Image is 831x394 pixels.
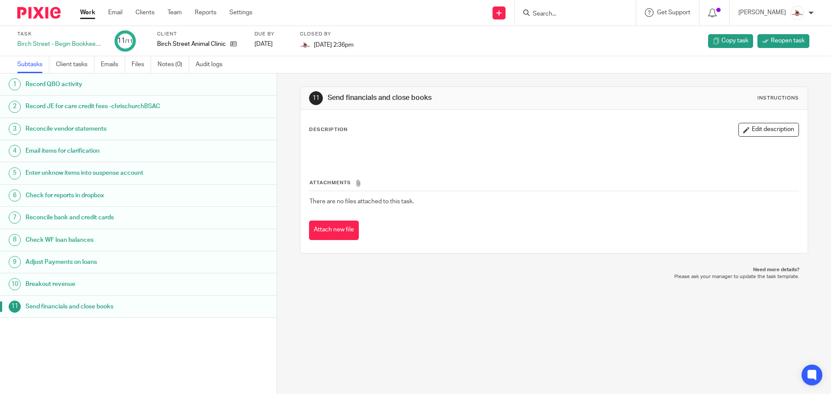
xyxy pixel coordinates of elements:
[309,126,348,133] p: Description
[738,123,799,137] button: Edit description
[132,56,151,73] a: Files
[26,122,187,135] h1: Reconcile vendor statements
[708,34,753,48] a: Copy task
[125,39,133,44] small: /11
[26,234,187,247] h1: Check WF loan balances
[254,31,289,38] label: Due by
[80,8,95,17] a: Work
[17,7,61,19] img: Pixie
[9,78,21,90] div: 1
[721,36,748,45] span: Copy task
[26,100,187,113] h1: Record JE for care credit fees -chrischurchBSAC
[26,211,187,224] h1: Reconcile bank and credit cards
[309,221,359,240] button: Attach new file
[17,31,104,38] label: Task
[135,8,155,17] a: Clients
[195,8,216,17] a: Reports
[9,211,21,224] div: 7
[167,8,182,17] a: Team
[9,167,21,179] div: 5
[309,273,799,280] p: Please ask your manager to update the task template.
[254,40,289,48] div: [DATE]
[26,256,187,269] h1: Adjust Payments on loans
[26,144,187,157] h1: Email items for clarification
[26,300,187,313] h1: Send financials and close books
[9,189,21,202] div: 6
[657,10,690,16] span: Get Support
[9,101,21,113] div: 2
[9,123,21,135] div: 3
[771,36,805,45] span: Reopen task
[26,278,187,291] h1: Breakout revenue
[328,93,573,103] h1: Send financials and close books
[17,56,49,73] a: Subtasks
[26,78,187,91] h1: Record QBO activity
[309,199,414,205] span: There are no files attached to this task.
[738,8,786,17] p: [PERSON_NAME]
[309,180,351,185] span: Attachments
[757,34,809,48] a: Reopen task
[9,256,21,268] div: 9
[9,301,21,313] div: 11
[309,266,799,273] p: Need more details?
[196,56,229,73] a: Audit logs
[157,31,244,38] label: Client
[26,167,187,179] h1: Enter unknow items into suspense account
[158,56,189,73] a: Notes (0)
[9,234,21,246] div: 8
[17,40,104,48] div: Birch Street - Begin Bookkeeping
[9,278,21,290] div: 10
[117,36,133,46] div: 11
[101,56,125,73] a: Emails
[300,31,354,38] label: Closed by
[229,8,252,17] a: Settings
[56,56,94,73] a: Client tasks
[300,40,310,50] img: EtsyProfilePhoto.jpg
[108,8,122,17] a: Email
[309,91,323,105] div: 11
[532,10,610,18] input: Search
[790,6,804,20] img: EtsyProfilePhoto.jpg
[757,95,799,102] div: Instructions
[157,40,226,48] p: Birch Street Animal Clinic
[314,42,354,48] span: [DATE] 2:36pm
[9,145,21,157] div: 4
[26,189,187,202] h1: Check for reports in dropbox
